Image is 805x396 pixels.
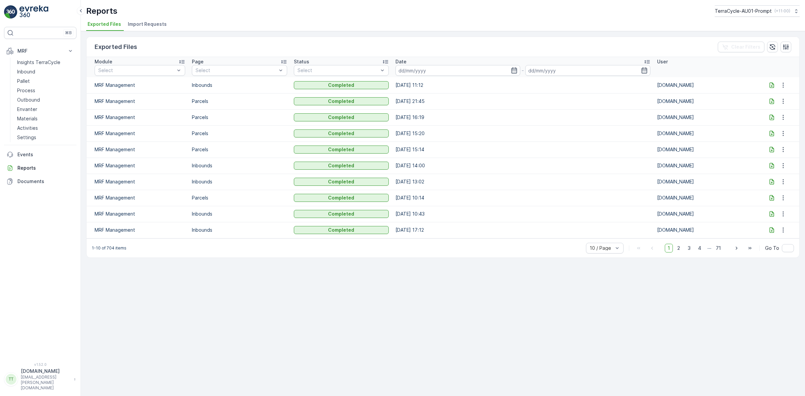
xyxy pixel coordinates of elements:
[95,98,185,105] p: MRF Management
[657,82,752,89] p: [DOMAIN_NAME]
[392,190,653,206] td: [DATE] 10:14
[328,162,354,169] p: Completed
[192,98,287,105] p: Parcels
[14,58,76,67] a: Insights TerraCycle
[328,130,354,137] p: Completed
[328,194,354,201] p: Completed
[4,148,76,161] a: Events
[95,82,185,89] p: MRF Management
[657,211,752,217] p: [DOMAIN_NAME]
[192,194,287,201] p: Parcels
[14,114,76,123] a: Materials
[192,130,287,137] p: Parcels
[707,244,711,252] p: ...
[294,146,389,154] button: Completed
[17,178,74,185] p: Documents
[65,30,72,36] p: ⌘B
[328,114,354,121] p: Completed
[17,68,35,75] p: Inbound
[95,227,185,233] p: MRF Management
[14,105,76,114] a: Envanter
[657,194,752,201] p: [DOMAIN_NAME]
[4,161,76,175] a: Reports
[695,244,704,252] span: 4
[192,211,287,217] p: Inbounds
[192,146,287,153] p: Parcels
[21,375,70,391] p: [EMAIL_ADDRESS][PERSON_NAME][DOMAIN_NAME]
[657,178,752,185] p: [DOMAIN_NAME]
[17,134,36,141] p: Settings
[522,66,524,74] p: -
[392,125,653,142] td: [DATE] 15:20
[196,67,277,74] p: Select
[657,114,752,121] p: [DOMAIN_NAME]
[657,58,668,65] p: User
[14,123,76,133] a: Activities
[294,81,389,89] button: Completed
[4,175,76,188] a: Documents
[17,87,35,94] p: Process
[665,244,673,252] span: 1
[95,114,185,121] p: MRF Management
[765,245,779,251] span: Go To
[14,86,76,95] a: Process
[657,146,752,153] p: [DOMAIN_NAME]
[19,5,48,19] img: logo_light-DOdMpM7g.png
[294,129,389,137] button: Completed
[95,162,185,169] p: MRF Management
[731,44,760,50] p: Clear Filters
[774,8,790,14] p: ( +11:00 )
[17,151,74,158] p: Events
[17,59,60,66] p: Insights TerraCycle
[657,98,752,105] p: [DOMAIN_NAME]
[685,244,694,252] span: 3
[294,194,389,202] button: Completed
[294,113,389,121] button: Completed
[715,8,772,14] p: TerraCycle-AU01-Prompt
[4,44,76,58] button: MRF
[17,125,38,131] p: Activities
[4,368,76,391] button: TT[DOMAIN_NAME][EMAIL_ADDRESS][PERSON_NAME][DOMAIN_NAME]
[92,245,126,251] p: 1-10 of 704 items
[95,58,112,65] p: Module
[674,244,683,252] span: 2
[14,67,76,76] a: Inbound
[95,146,185,153] p: MRF Management
[392,142,653,158] td: [DATE] 15:14
[86,6,117,16] p: Reports
[328,82,354,89] p: Completed
[657,130,752,137] p: [DOMAIN_NAME]
[392,206,653,222] td: [DATE] 10:43
[14,76,76,86] a: Pallet
[715,5,800,17] button: TerraCycle-AU01-Prompt(+11:00)
[4,5,17,19] img: logo
[328,211,354,217] p: Completed
[95,194,185,201] p: MRF Management
[17,106,37,113] p: Envanter
[17,115,38,122] p: Materials
[525,65,650,76] input: dd/mm/yyyy
[392,93,653,109] td: [DATE] 21:45
[6,374,16,385] div: TT
[95,130,185,137] p: MRF Management
[17,48,63,54] p: MRF
[95,178,185,185] p: MRF Management
[328,146,354,153] p: Completed
[4,362,76,366] span: v 1.52.0
[294,210,389,218] button: Completed
[14,95,76,105] a: Outbound
[298,67,379,74] p: Select
[192,162,287,169] p: Inbounds
[328,98,354,105] p: Completed
[95,42,137,52] p: Exported Files
[328,178,354,185] p: Completed
[294,58,309,65] p: Status
[392,77,653,93] td: [DATE] 11:12
[657,227,752,233] p: [DOMAIN_NAME]
[192,82,287,89] p: Inbounds
[17,97,40,103] p: Outbound
[718,42,764,52] button: Clear Filters
[294,178,389,186] button: Completed
[192,114,287,121] p: Parcels
[392,158,653,174] td: [DATE] 14:00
